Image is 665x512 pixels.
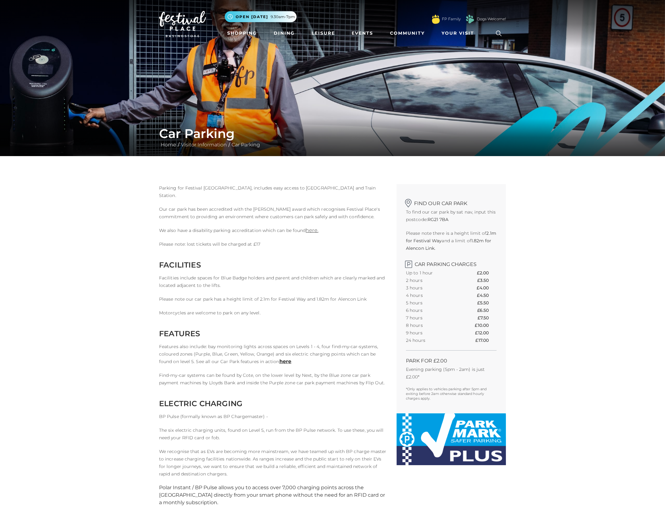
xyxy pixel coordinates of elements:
[475,337,497,344] th: £17.00
[406,358,497,364] h2: PARK FOR £2.00
[406,322,456,329] th: 8 hours
[279,358,291,364] a: here
[159,240,387,248] p: Please note: lost tickets will be charged at £17
[439,27,480,39] a: Your Visit
[477,307,497,314] th: £6.50
[397,413,506,465] img: Park-Mark-Plus-LG.jpeg
[477,314,497,322] th: £7.50
[306,227,318,233] a: here.
[442,16,461,22] a: FP Family
[406,208,497,223] p: To find our car park by sat nav, input this postcode:
[349,27,376,39] a: Events
[236,14,268,20] span: Open [DATE]
[179,142,228,148] a: Visitor Information
[159,126,506,141] h1: Car Parking
[159,484,387,506] div: Polar Instant / BP Pulse allows you to access over 7,000 charging points across the [GEOGRAPHIC_D...
[225,27,259,39] a: Shopping
[159,448,387,478] p: We recognise that as EVs are becoming more mainstream, we have teamed up with BP charge master to...
[159,295,387,303] p: Please note our car park has a height limit of 2.1m for Festival Way and 1.82m for Alencon Link
[406,337,456,344] th: 24 hours
[159,227,387,234] p: We also have a disability parking accreditation which can be found
[159,329,387,338] h2: FEATURES
[477,277,497,284] th: £3.50
[159,11,206,37] img: Festival Place Logo
[442,30,474,37] span: Your Visit
[159,399,387,408] h2: ELECTRIC CHARGING
[159,343,387,365] p: Features also include: bay monitoring lights across spaces on Levels 1 - 4, four find-my-car-syst...
[230,142,262,148] a: Car Parking
[475,329,497,337] th: £12.00
[159,185,376,198] span: Parking for Festival [GEOGRAPHIC_DATA], includes easy access to [GEOGRAPHIC_DATA] and Train Station.
[475,322,497,329] th: £10.00
[159,426,387,441] p: The six electric charging units, found on Level 5, run from the BP Pulse network. To use these, y...
[154,126,511,149] div: / /
[159,274,387,289] p: Facilities include spaces for Blue Badge holders and parent and children which are clearly marked...
[406,269,456,277] th: Up to 1 hour
[477,269,497,277] th: £2.00
[406,314,456,322] th: 7 hours
[427,217,449,222] strong: RG21 7BA
[477,16,506,22] a: Dogs Welcome!
[387,27,427,39] a: Community
[271,14,295,20] span: 9.30am-7pm
[271,27,297,39] a: Dining
[406,229,497,252] p: Please note there is a height limit of and a limit of
[159,260,387,269] h2: FACILITIES
[406,387,497,401] p: *Only applies to vehicles parking after 5pm and exiting before 2am otherwise standard hourly char...
[309,27,337,39] a: Leisure
[406,329,456,337] th: 9 hours
[477,299,497,307] th: £5.50
[406,307,456,314] th: 6 hours
[159,413,387,420] p: BP Pulse (formally known as BP Chargemaster) -
[225,11,297,22] button: Open [DATE] 9.30am-7pm
[477,284,497,292] th: £4.00
[406,258,497,267] h2: Car Parking Charges
[159,205,387,220] p: Our car park has been accredited with the [PERSON_NAME] award which recognises Festival Place's c...
[159,309,387,317] p: Motorcycles are welcome to park on any level.
[406,299,456,307] th: 5 hours
[159,372,387,386] p: Find-my-car systems can be found by Cote, on the lower level by Next, by the Blue zone car park p...
[159,142,178,148] a: Home
[406,197,497,206] h2: Find our car park
[406,284,456,292] th: 3 hours
[406,292,456,299] th: 4 hours
[406,277,456,284] th: 2 hours
[406,366,497,381] p: Evening parking (5pm - 2am) is just £2.00*
[477,292,497,299] th: £4.50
